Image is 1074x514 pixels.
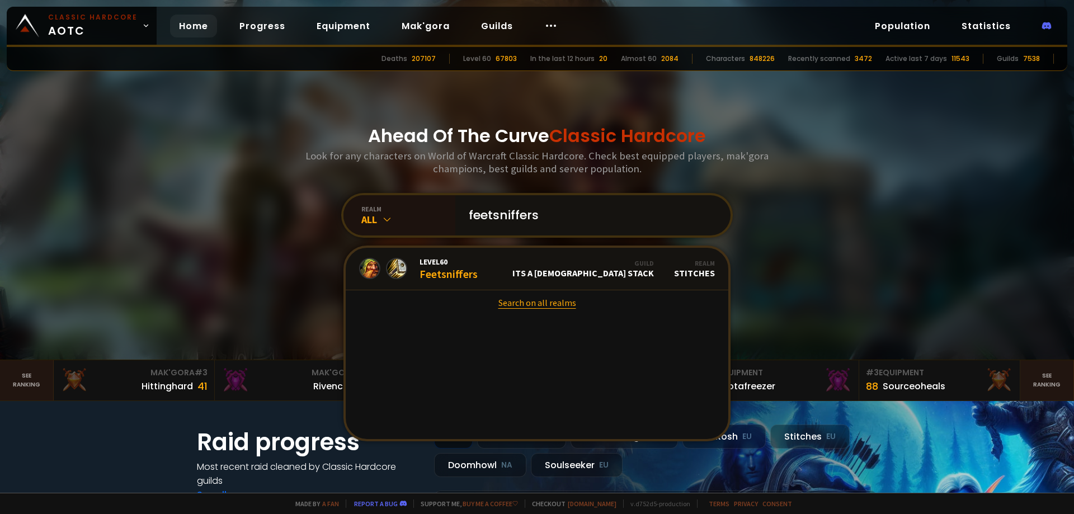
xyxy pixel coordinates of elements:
div: Equipment [866,367,1013,379]
div: Hittinghard [142,379,193,393]
span: # 3 [195,367,208,378]
div: 7538 [1023,54,1040,64]
a: Consent [762,499,792,508]
div: Realm [674,259,715,267]
div: Deaths [381,54,407,64]
div: 848226 [750,54,775,64]
div: 41 [197,379,208,394]
a: #3Equipment88Sourceoheals [859,360,1020,400]
span: v. d752d5 - production [623,499,690,508]
div: Sourceoheals [883,379,945,393]
span: Checkout [525,499,616,508]
a: Classic HardcoreAOTC [7,7,157,45]
a: Statistics [953,15,1020,37]
div: Almost 60 [621,54,657,64]
a: [DOMAIN_NAME] [568,499,616,508]
div: 88 [866,379,878,394]
span: Made by [289,499,339,508]
div: 11543 [951,54,969,64]
small: Classic Hardcore [48,12,138,22]
div: 2084 [661,54,679,64]
span: AOTC [48,12,138,39]
div: Soulseeker [531,453,623,477]
a: Equipment [308,15,379,37]
a: Mak'Gora#3Hittinghard41 [54,360,215,400]
div: 3472 [855,54,872,64]
div: Notafreezer [722,379,775,393]
a: Level60FeetsniffersGuildits a [DEMOGRAPHIC_DATA] stackRealmStitches [346,248,728,290]
div: Mak'Gora [60,367,208,379]
h3: Look for any characters on World of Warcraft Classic Hardcore. Check best equipped players, mak'g... [301,149,773,175]
div: All [361,213,455,226]
a: Privacy [734,499,758,508]
div: Stitches [770,425,850,449]
div: Doomhowl [434,453,526,477]
div: 67803 [496,54,517,64]
a: Seeranking [1020,360,1074,400]
a: Mak'gora [393,15,459,37]
a: Population [866,15,939,37]
a: Buy me a coffee [463,499,518,508]
a: See all progress [197,488,270,501]
small: EU [826,431,836,442]
a: Search on all realms [346,290,728,315]
div: 20 [599,54,607,64]
div: Level 60 [463,54,491,64]
div: 207107 [412,54,436,64]
div: realm [361,205,455,213]
div: Mak'Gora [222,367,369,379]
div: Active last 7 days [885,54,947,64]
span: # 3 [866,367,879,378]
a: Guilds [472,15,522,37]
a: Terms [709,499,729,508]
a: Report a bug [354,499,398,508]
span: Support me, [413,499,518,508]
a: a fan [322,499,339,508]
small: NA [501,460,512,471]
a: Home [170,15,217,37]
small: EU [599,460,609,471]
div: Recently scanned [788,54,850,64]
h1: Raid progress [197,425,421,460]
div: Equipment [705,367,852,379]
a: Progress [230,15,294,37]
div: Nek'Rosh [682,425,766,449]
div: its a [DEMOGRAPHIC_DATA] stack [512,259,654,279]
span: Classic Hardcore [549,123,706,148]
div: Rivench [313,379,348,393]
a: #2Equipment88Notafreezer [698,360,859,400]
a: Mak'Gora#2Rivench100 [215,360,376,400]
div: Stitches [674,259,715,279]
div: Guilds [997,54,1019,64]
div: Feetsniffers [420,257,478,281]
h4: Most recent raid cleaned by Classic Hardcore guilds [197,460,421,488]
input: Search a character... [462,195,717,235]
span: Level 60 [420,257,478,267]
h1: Ahead Of The Curve [368,122,706,149]
div: Characters [706,54,745,64]
div: Guild [512,259,654,267]
div: In the last 12 hours [530,54,595,64]
small: EU [742,431,752,442]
